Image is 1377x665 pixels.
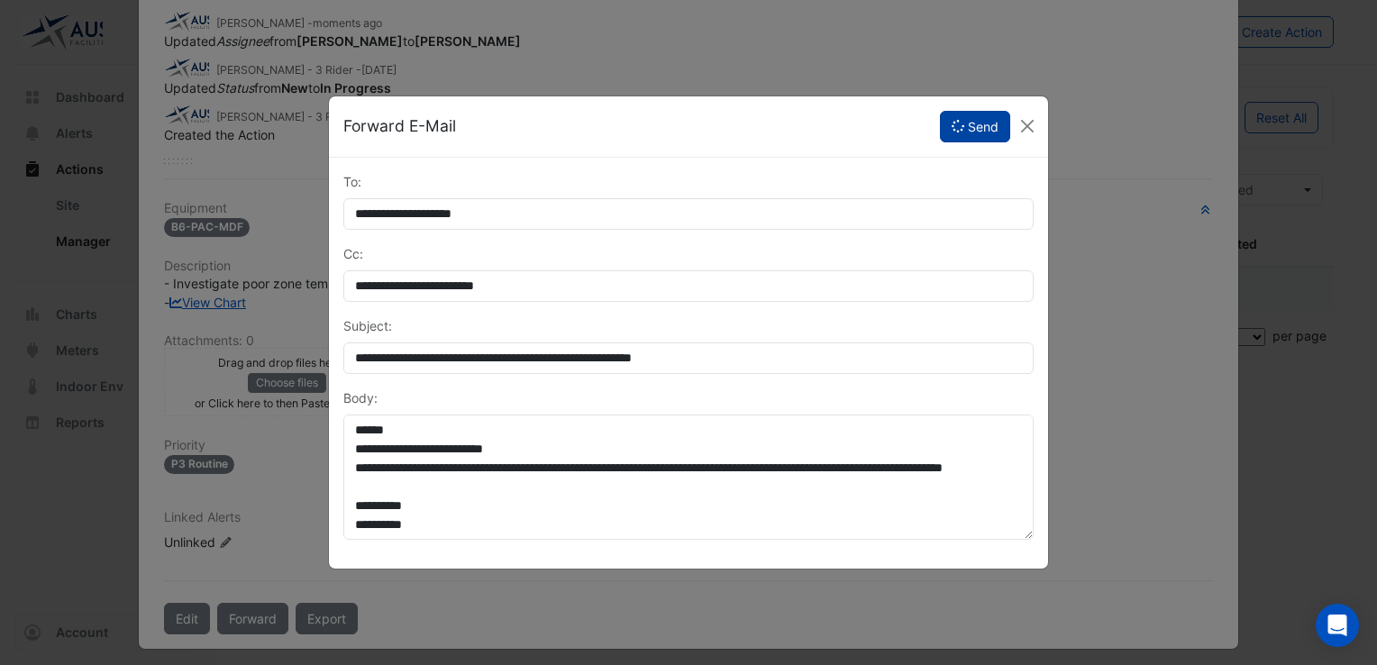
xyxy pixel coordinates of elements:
button: Close [1014,113,1041,140]
div: Open Intercom Messenger [1316,604,1359,647]
label: Subject: [343,316,392,335]
button: Send [940,111,1010,142]
h5: Forward E-Mail [343,114,456,138]
label: To: [343,172,361,191]
label: Cc: [343,244,363,263]
label: Body: [343,388,378,407]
